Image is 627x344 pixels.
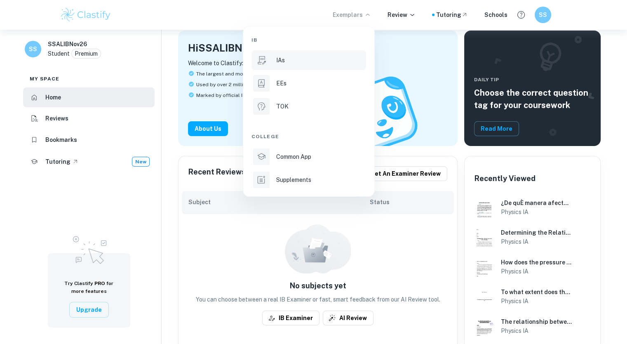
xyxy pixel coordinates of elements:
[251,147,366,167] a: Common App
[251,73,366,93] a: EEs
[251,36,257,44] span: IB
[251,97,366,116] a: TOK
[251,133,279,140] span: College
[276,152,311,161] p: Common App
[276,175,311,184] p: Supplements
[251,50,366,70] a: IAs
[251,170,366,190] a: Supplements
[276,79,286,88] p: EEs
[276,102,289,111] p: TOK
[276,56,285,65] p: IAs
